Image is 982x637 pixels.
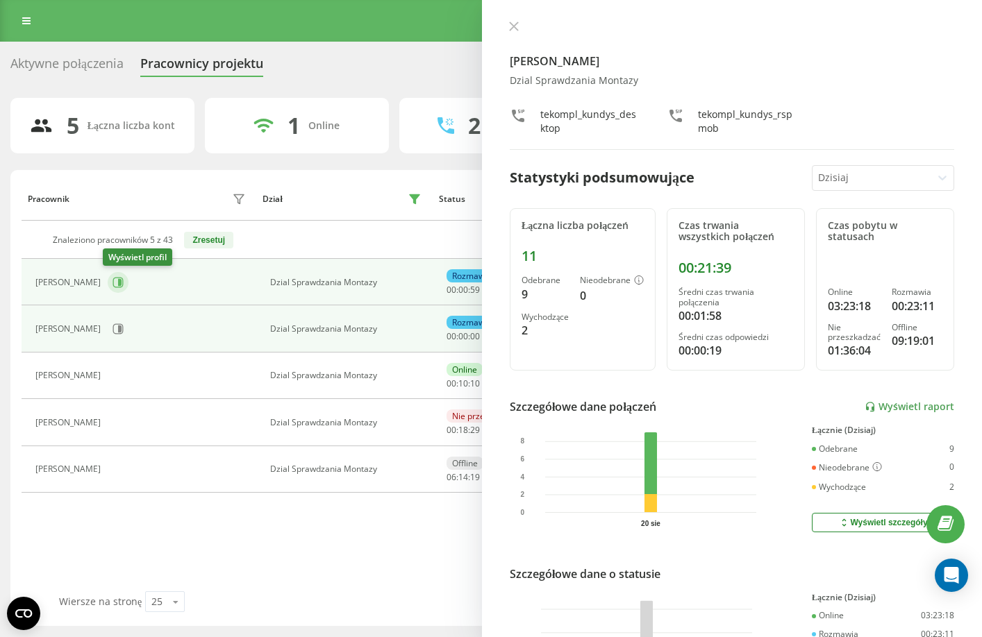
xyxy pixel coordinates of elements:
span: 00 [458,284,468,296]
div: Online [812,611,844,620]
div: 01:36:04 [828,342,881,359]
div: Pracownik [28,194,69,204]
div: Dział [263,194,282,204]
div: 00:23:11 [892,298,942,314]
div: : : [447,285,480,295]
div: Pracownicy projektu [140,56,263,78]
div: Online [828,287,881,297]
div: 0 [580,287,644,304]
div: 00:01:58 [679,307,793,324]
div: Rozmawia [892,287,942,297]
div: Dzial Sprawdzania Montazy [270,464,425,474]
div: Dzial Sprawdzania Montazy [270,418,425,427]
div: Nie przeszkadzać [828,323,881,343]
div: 9 [522,286,569,303]
span: 10 [458,377,468,389]
div: [PERSON_NAME] [35,278,104,287]
div: : : [447,473,480,482]
div: Łącznie (Dzisiaj) [812,593,954,602]
div: Odebrane [522,275,569,285]
span: 00 [447,377,456,389]
span: 00 [447,284,456,296]
div: [PERSON_NAME] [35,418,104,427]
div: 00:00:19 [679,342,793,359]
div: Dzial Sprawdzania Montazy [270,324,425,334]
div: 00:21:39 [679,260,793,276]
text: 4 [520,473,524,481]
div: Szczegółowe dane o statusie [510,566,660,582]
button: Open CMP widget [7,597,40,630]
div: 5 [67,112,79,139]
span: 10 [470,377,480,389]
div: 03:23:18 [921,611,954,620]
div: Łączna liczba połączeń [522,220,644,232]
div: Czas trwania wszystkich połączeń [679,220,793,244]
button: Zresetuj [184,232,233,248]
div: Dzial Sprawdzania Montazy [270,371,425,380]
span: 00 [447,424,456,436]
div: Rozmawia [447,269,497,282]
span: 06 [447,471,456,483]
div: Rozmawia [447,316,497,329]
div: Wychodzące [522,312,569,322]
span: 19 [470,471,480,483]
text: 6 [520,455,524,463]
div: : : [447,332,480,341]
div: Statystyki podsumowujące [510,167,694,188]
span: 29 [470,424,480,436]
div: Odebrane [812,444,858,454]
div: Offline [447,457,483,470]
div: [PERSON_NAME] [35,324,104,334]
text: 20 sie [641,520,660,527]
span: 00 [470,330,480,342]
text: 0 [520,509,524,516]
div: Open Intercom Messenger [935,559,968,592]
div: Średni czas trwania połączenia [679,287,793,307]
span: 00 [458,330,468,342]
span: Wiersze na stronę [59,595,142,608]
div: 25 [151,595,163,609]
div: 11 [522,248,644,264]
div: Online [447,363,483,376]
div: Łączna liczba kont [88,120,175,132]
div: Nieodebrane [812,462,882,473]
div: Dzial Sprawdzania Montazy [270,278,425,287]
div: Średni czas odpowiedzi [679,332,793,342]
div: 1 [288,112,300,139]
div: Czas pobytu w statusach [828,220,942,244]
div: 2 [949,482,954,492]
div: [PERSON_NAME] [35,371,104,380]
div: Łącznie (Dzisiaj) [812,425,954,435]
div: tekompl_kundys_rspmob [698,108,797,135]
span: 14 [458,471,468,483]
div: Nie przeszkadzać [447,409,526,423]
div: 2 [522,322,569,339]
a: Wyświetl raport [865,401,954,413]
div: 9 [949,444,954,454]
div: 0 [949,462,954,473]
div: Nieodebrane [580,275,644,287]
div: Znaleziono pracowników 5 z 43 [53,235,173,245]
div: tekompl_kundys_desktop [540,108,640,135]
div: 03:23:18 [828,298,881,314]
span: 00 [447,330,456,342]
div: Dzial Sprawdzania Montazy [510,75,954,87]
div: Aktywne połączenia [10,56,124,78]
text: 8 [520,438,524,445]
div: Wyświetl profil [103,248,172,266]
div: [PERSON_NAME] [35,464,104,474]
div: Wyświetl szczegóły [838,517,927,528]
text: 2 [520,491,524,498]
div: : : [447,379,480,389]
button: Wyświetl szczegóły [812,513,954,532]
div: 2 [468,112,481,139]
div: : : [447,425,480,435]
div: Wychodzące [812,482,866,492]
span: 18 [458,424,468,436]
div: Status [439,194,465,204]
div: Offline [892,323,942,332]
div: Online [308,120,340,132]
div: Szczegółowe dane połączeń [510,398,656,415]
span: 59 [470,284,480,296]
h4: [PERSON_NAME] [510,53,954,69]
